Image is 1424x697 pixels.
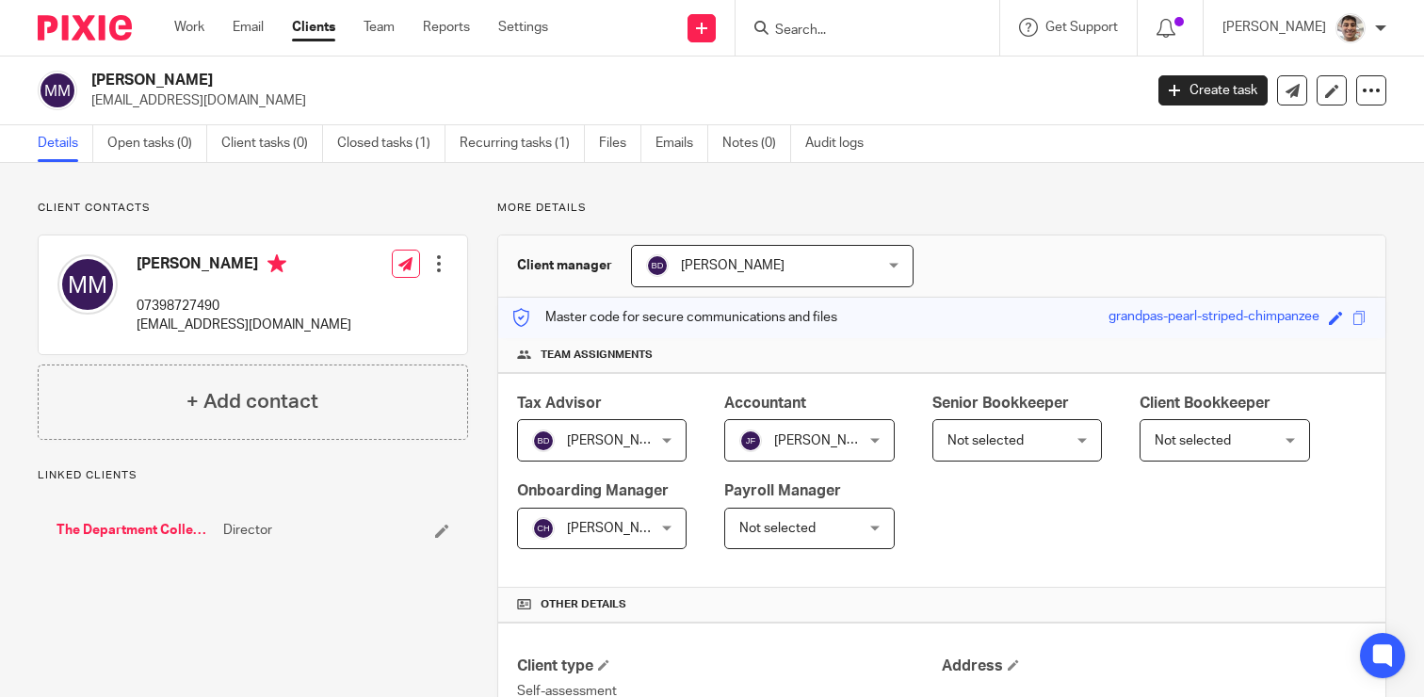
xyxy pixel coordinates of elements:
[337,125,445,162] a: Closed tasks (1)
[107,125,207,162] a: Open tasks (0)
[541,597,626,612] span: Other details
[1222,18,1326,37] p: [PERSON_NAME]
[137,297,351,316] p: 07398727490
[1108,307,1319,329] div: grandpas-pearl-striped-chimpanzee
[532,430,555,452] img: svg%3E
[38,15,132,41] img: Pixie
[655,125,708,162] a: Emails
[267,254,286,273] i: Primary
[91,71,922,90] h2: [PERSON_NAME]
[186,387,318,416] h4: + Add contact
[932,396,1069,411] span: Senior Bookkeeper
[942,656,1367,676] h4: Address
[739,522,816,535] span: Not selected
[517,396,602,411] span: Tax Advisor
[541,348,653,363] span: Team assignments
[223,521,272,540] span: Director
[646,254,669,277] img: svg%3E
[567,434,671,447] span: [PERSON_NAME]
[512,308,837,327] p: Master code for secure communications and files
[137,316,351,334] p: [EMAIL_ADDRESS][DOMAIN_NAME]
[38,71,77,110] img: svg%3E
[1045,21,1118,34] span: Get Support
[497,201,1386,216] p: More details
[517,483,669,498] span: Onboarding Manager
[599,125,641,162] a: Files
[1158,75,1268,105] a: Create task
[498,18,548,37] a: Settings
[947,434,1024,447] span: Not selected
[774,434,878,447] span: [PERSON_NAME]
[460,125,585,162] a: Recurring tasks (1)
[364,18,395,37] a: Team
[1335,13,1366,43] img: PXL_20240409_141816916.jpg
[137,254,351,278] h4: [PERSON_NAME]
[1140,396,1270,411] span: Client Bookkeeper
[233,18,264,37] a: Email
[423,18,470,37] a: Reports
[681,259,785,272] span: [PERSON_NAME]
[517,656,942,676] h4: Client type
[221,125,323,162] a: Client tasks (0)
[1155,434,1231,447] span: Not selected
[174,18,204,37] a: Work
[722,125,791,162] a: Notes (0)
[91,91,1130,110] p: [EMAIL_ADDRESS][DOMAIN_NAME]
[517,256,612,275] h3: Client manager
[805,125,878,162] a: Audit logs
[57,254,118,315] img: svg%3E
[292,18,335,37] a: Clients
[773,23,943,40] input: Search
[38,125,93,162] a: Details
[38,201,468,216] p: Client contacts
[724,396,806,411] span: Accountant
[38,468,468,483] p: Linked clients
[739,430,762,452] img: svg%3E
[724,483,841,498] span: Payroll Manager
[57,521,214,540] a: The Department Collective Ltd (Formerly [PERSON_NAME] ST)
[532,517,555,540] img: svg%3E
[567,522,671,535] span: [PERSON_NAME]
